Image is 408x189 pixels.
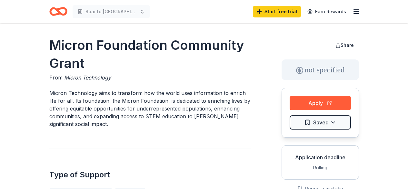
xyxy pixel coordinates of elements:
[313,118,329,127] span: Saved
[304,6,350,17] a: Earn Rewards
[73,5,150,18] button: Soar to [GEOGRAPHIC_DATA]
[290,115,351,130] button: Saved
[282,59,359,80] div: not specified
[49,4,67,19] a: Home
[49,170,251,180] h2: Type of Support
[330,39,359,52] button: Share
[49,36,251,72] h1: Micron Foundation Community Grant
[64,74,111,81] span: Micron Technology
[49,74,251,81] div: From
[85,8,137,16] span: Soar to [GEOGRAPHIC_DATA]
[287,153,353,161] div: Application deadline
[49,89,251,128] p: Micron Technology aims to transform how the world uses information to enrich life for all. Its fo...
[287,164,353,172] div: Rolling
[341,42,354,48] span: Share
[253,6,301,17] a: Start free trial
[290,96,351,110] button: Apply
